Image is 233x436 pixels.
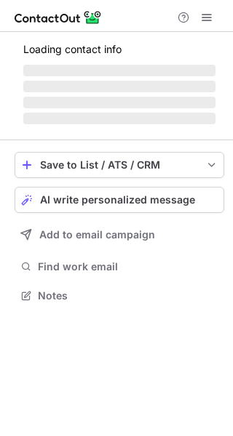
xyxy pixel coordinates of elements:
span: ‌ [23,81,216,92]
span: ‌ [23,65,216,76]
button: Find work email [15,257,224,277]
img: ContactOut v5.3.10 [15,9,102,26]
span: ‌ [23,97,216,108]
p: Loading contact info [23,44,216,55]
button: Notes [15,286,224,306]
button: AI write personalized message [15,187,224,213]
button: save-profile-one-click [15,152,224,178]
span: ‌ [23,113,216,124]
span: AI write personalized message [40,194,195,206]
span: Add to email campaign [39,229,155,241]
div: Save to List / ATS / CRM [40,159,199,171]
span: Find work email [38,260,218,273]
span: Notes [38,289,218,302]
button: Add to email campaign [15,222,224,248]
